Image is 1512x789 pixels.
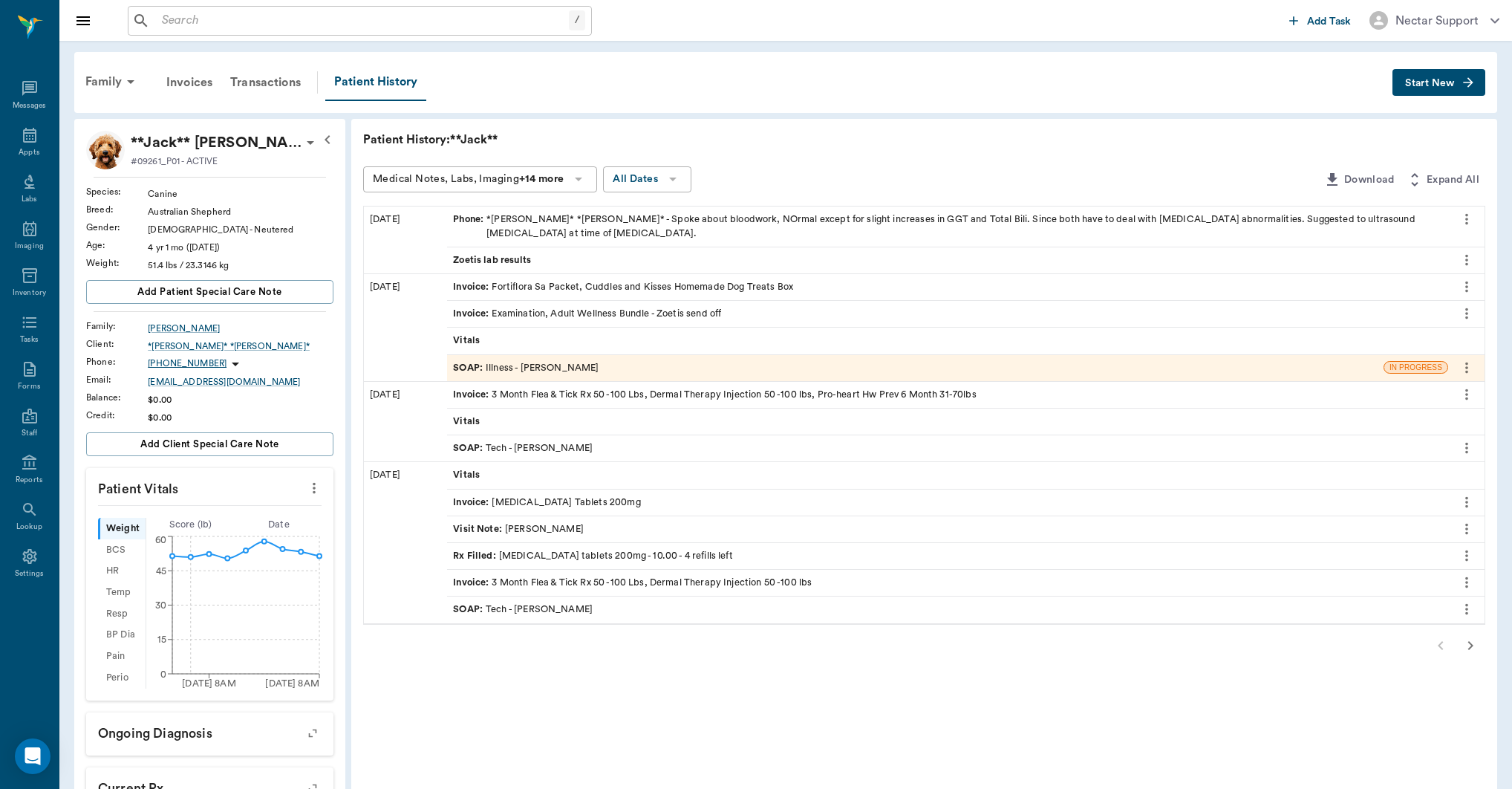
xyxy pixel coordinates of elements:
tspan: 30 [155,601,166,610]
div: [MEDICAL_DATA] Tablets 200mg [453,496,640,510]
span: Invoice : [453,496,492,510]
div: Nectar Support [1395,12,1479,30]
div: Lookup [16,522,42,533]
div: Family : [86,319,148,333]
div: Messages [13,100,47,111]
span: Add patient Special Care Note [137,284,281,300]
div: Client : [86,337,148,351]
button: Close drawer [68,6,98,36]
button: Add client Special Care Note [86,432,333,456]
tspan: 15 [157,635,166,644]
div: [DATE] [364,382,447,462]
button: more [1455,435,1479,461]
div: Imaging [15,241,44,252]
a: [PERSON_NAME] [148,322,333,335]
div: $0.00 [148,393,333,406]
div: [DATE] [364,462,447,623]
div: Staff [22,428,37,439]
div: Age : [86,238,148,252]
div: Score ( lb ) [146,518,235,532]
span: IN PROGRESS [1384,362,1447,373]
span: Vitals [453,415,483,429]
a: [EMAIL_ADDRESS][DOMAIN_NAME] [148,375,333,389]
div: 51.4 lbs / 23.3146 kg [148,259,333,272]
div: [DEMOGRAPHIC_DATA] - Neutered [148,223,333,236]
div: Temp [98,582,146,603]
p: Ongoing diagnosis [86,712,333,750]
div: Tasks [20,334,39,345]
div: Weight : [86,256,148,270]
div: Settings [15,568,45,579]
button: more [1455,355,1479,380]
tspan: [DATE] 8AM [182,679,236,688]
div: / [569,10,585,30]
div: Medical Notes, Labs, Imaging [373,170,564,189]
div: BCS [98,539,146,561]
div: [MEDICAL_DATA] tablets 200mg - 10.00 - 4 refills left [453,549,732,563]
button: more [1455,274,1479,299]
span: Vitals [453,468,483,482]
span: Visit Note : [453,522,505,536]
tspan: 45 [156,566,166,575]
div: Labs [22,194,37,205]
div: Pain [98,646,146,667]
div: Appts [19,147,39,158]
button: All Dates [603,166,691,192]
button: Expand All [1400,166,1485,194]
span: Zoetis lab results [453,253,534,267]
div: Examination, Adult Wellness Bundle - Zoetis send off [453,307,721,321]
div: $0.00 [148,411,333,424]
div: *[PERSON_NAME]* *[PERSON_NAME]* - Spoke about bloodwork, NOrmal except for slight increases in GG... [453,212,1442,241]
span: SOAP : [453,441,486,455]
div: Family [76,64,149,100]
button: Add Task [1283,7,1358,34]
b: +14 more [519,174,564,184]
div: Open Intercom Messenger [15,738,50,774]
div: Forms [18,381,40,392]
a: *[PERSON_NAME]* *[PERSON_NAME]* [148,340,333,353]
div: [DATE] [364,207,447,274]
span: Rx Filled : [453,549,499,563]
div: Weight [98,518,146,539]
div: Inventory [13,288,46,299]
button: more [1455,597,1479,622]
a: Patient History [325,64,426,101]
span: SOAP : [453,603,486,617]
span: Invoice : [453,388,492,402]
div: HR [98,561,146,582]
div: Phone : [86,355,148,368]
button: more [1455,247,1479,273]
p: **Jack** [PERSON_NAME] [131,131,302,155]
button: Nectar Support [1358,7,1511,34]
img: Profile Image [86,131,125,169]
button: more [302,475,326,501]
a: Invoices [157,65,221,100]
span: Add client Special Care Note [140,436,279,452]
button: more [1455,382,1479,407]
span: Invoice : [453,307,492,321]
div: Illness - [PERSON_NAME] [453,361,599,375]
span: Vitals [453,334,483,348]
a: Transactions [221,65,310,100]
tspan: [DATE] 8AM [265,679,319,688]
div: Balance : [86,391,148,404]
p: [PHONE_NUMBER] [148,357,227,370]
div: [PERSON_NAME] [453,522,584,536]
div: Australian Shepherd [148,205,333,218]
div: Credit : [86,409,148,422]
div: Perio [98,667,146,689]
button: more [1455,490,1479,515]
span: Expand All [1427,171,1479,189]
span: Phone : [453,212,486,241]
div: Date [235,518,323,532]
div: 4 yr 1 mo ([DATE]) [148,241,333,254]
tspan: 0 [160,669,166,678]
button: Start New [1392,69,1485,97]
div: Reports [16,475,43,486]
